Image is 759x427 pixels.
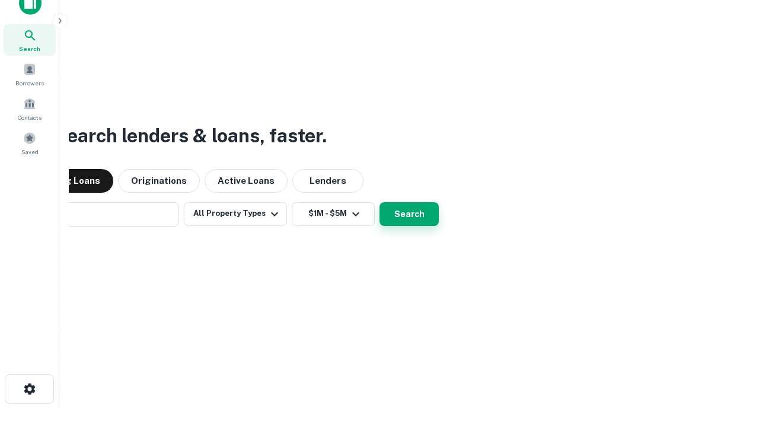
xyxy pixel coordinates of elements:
[4,58,56,90] a: Borrowers
[292,202,375,226] button: $1M - $5M
[18,113,42,122] span: Contacts
[184,202,287,226] button: All Property Types
[700,294,759,351] iframe: Chat Widget
[379,202,439,226] button: Search
[4,93,56,125] a: Contacts
[4,24,56,56] a: Search
[292,169,363,193] button: Lenders
[19,44,40,53] span: Search
[15,78,44,88] span: Borrowers
[21,147,39,157] span: Saved
[4,127,56,159] a: Saved
[205,169,288,193] button: Active Loans
[118,169,200,193] button: Originations
[54,122,327,150] h3: Search lenders & loans, faster.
